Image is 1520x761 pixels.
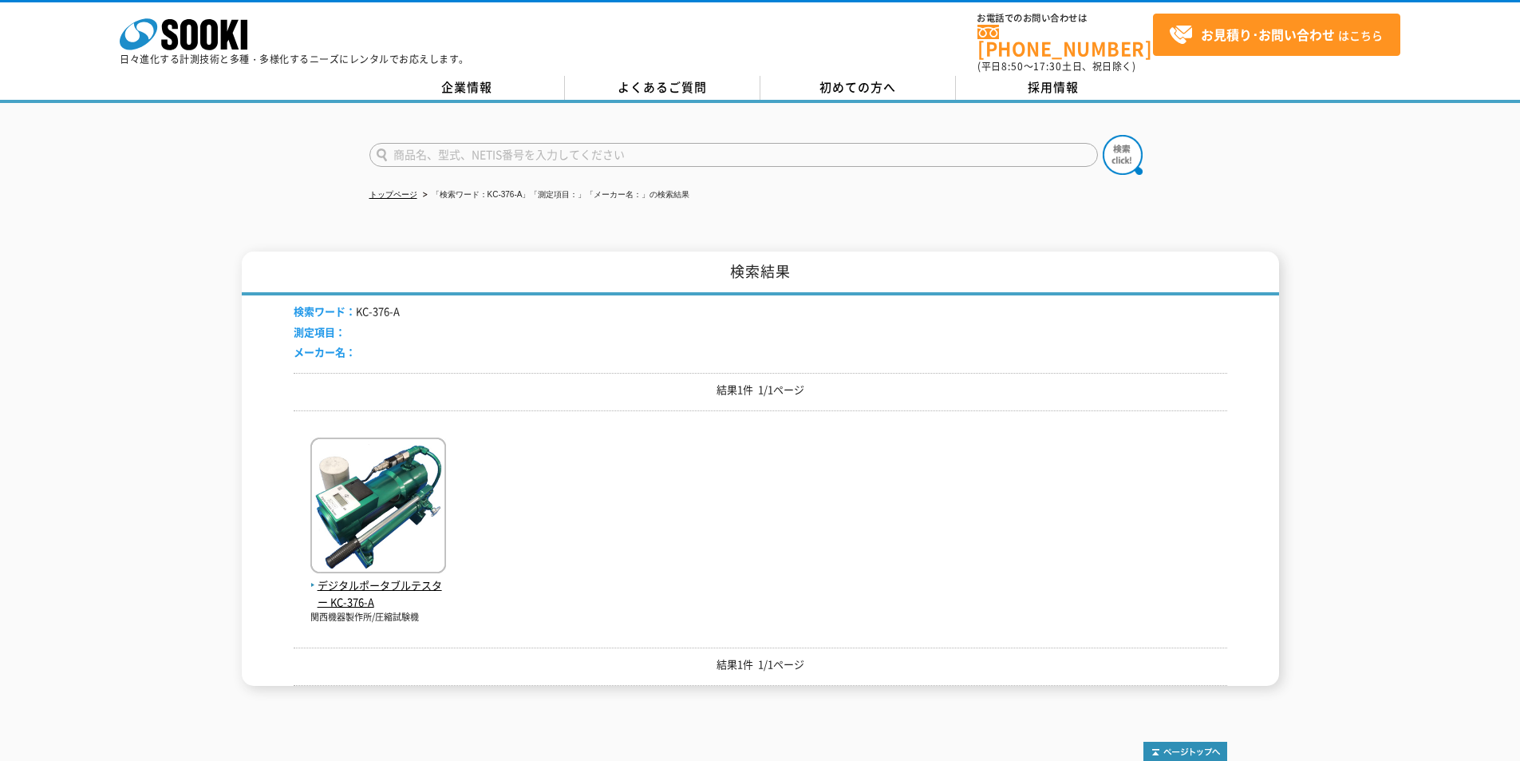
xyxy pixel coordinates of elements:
p: 関西機器製作所/圧縮試験機 [310,611,446,624]
span: 測定項目： [294,324,345,339]
a: トップページ [369,190,417,199]
a: お見積り･お問い合わせはこちら [1153,14,1400,56]
span: お電話でのお問い合わせは [977,14,1153,23]
a: よくあるご質問 [565,76,760,100]
p: 日々進化する計測技術と多種・多様化するニーズにレンタルでお応えします。 [120,54,469,64]
span: メーカー名： [294,344,356,359]
a: 企業情報 [369,76,565,100]
p: 結果1件 1/1ページ [294,656,1227,673]
p: 結果1件 1/1ページ [294,382,1227,398]
span: 17:30 [1033,59,1062,73]
a: [PHONE_NUMBER] [977,25,1153,57]
h1: 検索結果 [242,252,1279,295]
li: KC-376-A [294,303,400,320]
a: 採用情報 [956,76,1151,100]
span: はこちら [1169,23,1383,47]
span: 検索ワード： [294,303,356,319]
img: KC-376-A [310,438,446,577]
input: 商品名、型式、NETIS番号を入力してください [369,143,1098,167]
span: 8:50 [1001,59,1024,73]
strong: お見積り･お問い合わせ [1201,25,1335,44]
li: 「検索ワード：KC-376-A」「測定項目：」「メーカー名：」の検索結果 [420,187,690,204]
a: 初めての方へ [760,76,956,100]
span: (平日 ～ 土日、祝日除く) [977,59,1135,73]
span: デジタルポータブルテスター KC-376-A [310,577,446,611]
img: btn_search.png [1103,135,1143,175]
a: デジタルポータブルテスター KC-376-A [310,561,446,610]
span: 初めての方へ [819,78,896,96]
